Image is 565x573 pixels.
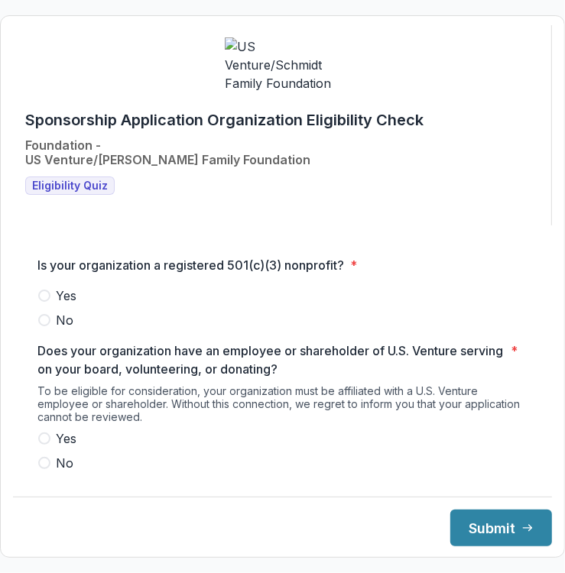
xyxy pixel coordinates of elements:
span: Yes [57,286,77,305]
p: Is your organization a registered 501(c)(3) nonprofit? [38,256,345,274]
h1: Sponsorship Application Organization Eligibility Check [25,111,424,129]
div: To be eligible for consideration, your organization must be affiliated with a U.S. Venture employ... [38,384,528,429]
p: Does your organization have an employee or shareholder of U.S. Venture serving on your board, vol... [38,342,505,378]
span: Eligibility Quiz [32,180,108,193]
span: No [57,454,74,472]
button: Submit [450,510,552,546]
img: US Venture/Schmidt Family Foundation [225,37,339,92]
h2: Foundation - US Venture/[PERSON_NAME] Family Foundation [25,138,310,167]
span: No [57,311,74,329]
span: Yes [57,429,77,448]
